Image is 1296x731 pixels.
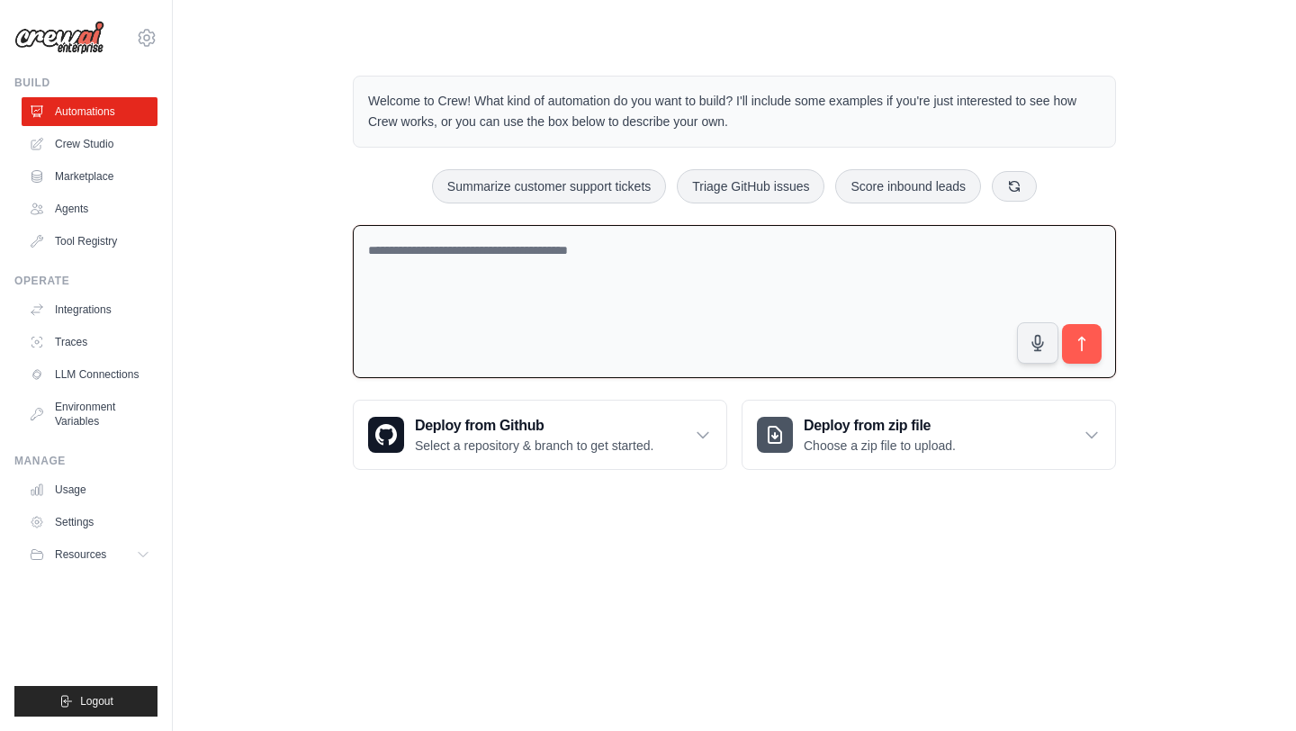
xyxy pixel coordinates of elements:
span: Logout [80,694,113,708]
a: Marketplace [22,162,157,191]
a: Traces [22,328,157,356]
p: Choose a zip file to upload. [804,437,956,455]
p: Select a repository & branch to get started. [415,437,653,455]
a: Crew Studio [22,130,157,158]
div: Manage [14,454,157,468]
button: Triage GitHub issues [677,169,824,203]
a: Settings [22,508,157,537]
img: Logo [14,21,104,55]
button: Score inbound leads [835,169,981,203]
button: Summarize customer support tickets [432,169,666,203]
a: Usage [22,475,157,504]
iframe: Chat Widget [1206,645,1296,731]
h3: Deploy from Github [415,415,653,437]
a: Environment Variables [22,393,157,436]
a: Automations [22,97,157,126]
a: Agents [22,194,157,223]
div: Operate [14,274,157,288]
p: Welcome to Crew! What kind of automation do you want to build? I'll include some examples if you'... [368,91,1101,132]
button: Logout [14,686,157,717]
a: Tool Registry [22,227,157,256]
a: LLM Connections [22,360,157,389]
div: Build [14,76,157,90]
button: Resources [22,540,157,569]
h3: Deploy from zip file [804,415,956,437]
a: Integrations [22,295,157,324]
span: Resources [55,547,106,562]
